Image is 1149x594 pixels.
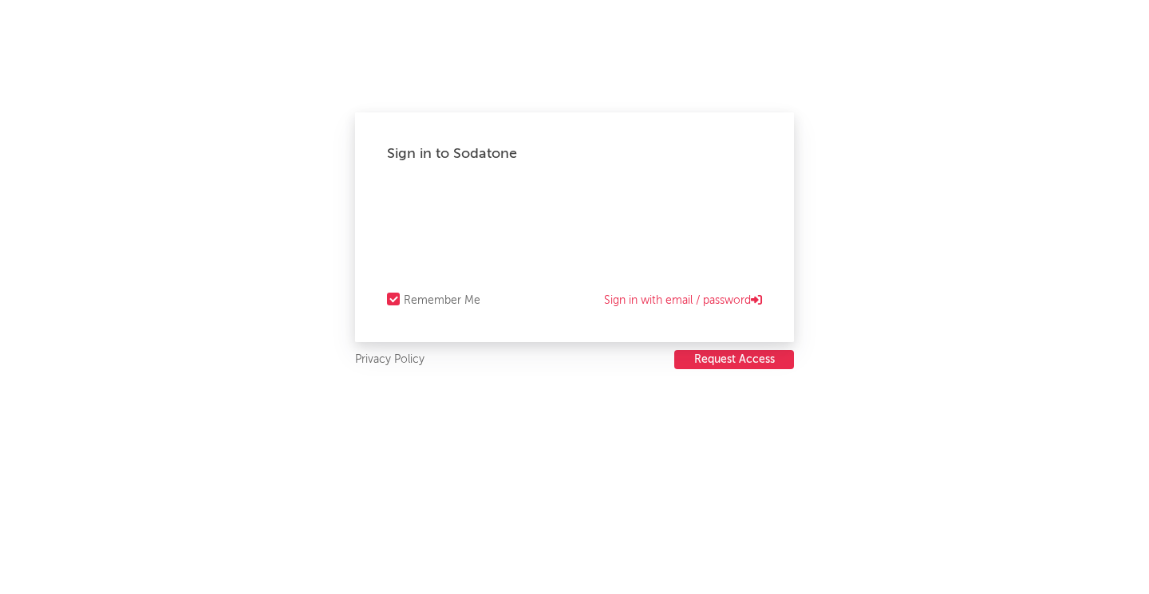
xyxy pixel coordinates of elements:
button: Request Access [674,350,794,369]
a: Sign in with email / password [604,291,762,310]
div: Remember Me [404,291,480,310]
a: Request Access [674,350,794,370]
div: Sign in to Sodatone [387,144,762,163]
a: Privacy Policy [355,350,424,370]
